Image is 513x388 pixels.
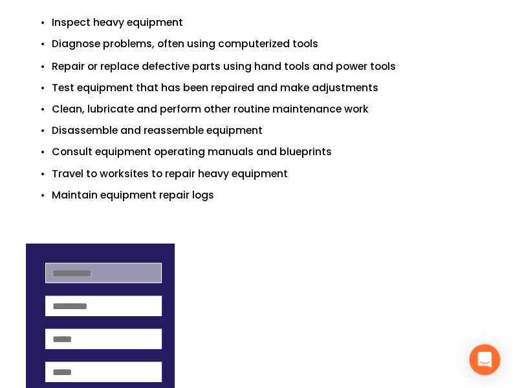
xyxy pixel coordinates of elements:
p: Diagnose problems, often using computerized tools [52,36,488,52]
p: Clean, lubricate and perform other routine maintenance work [52,100,488,116]
p: Consult equipment operating manuals and blueprints [52,143,488,159]
p: Repair or replace defective parts using hand tools and power tools [52,58,488,74]
p: Disassemble and reassemble equipment [52,122,488,138]
div: Open Intercom Messenger [469,344,500,375]
p: Travel to worksites to repair heavy equipment [52,165,488,181]
p: Inspect heavy equipment [52,14,488,30]
p: Test equipment that has been repaired and make adjustments [52,79,488,95]
p: Maintain equipment repair logs [52,186,488,202]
